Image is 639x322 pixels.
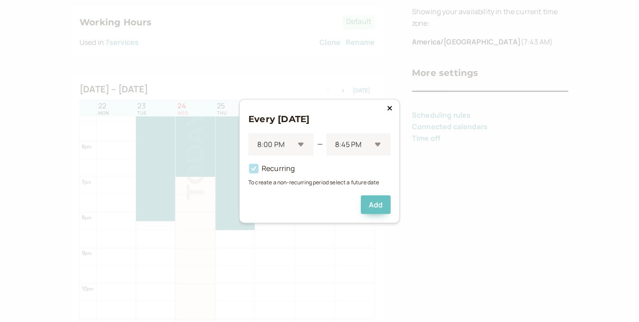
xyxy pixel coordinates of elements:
span: Recurring [248,163,295,173]
iframe: Chat Widget [595,279,639,322]
h3: Every [DATE] [248,111,391,126]
small: To create a non-recurring period select a future date [248,178,391,186]
div: — [317,139,323,150]
button: Add [361,195,391,214]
